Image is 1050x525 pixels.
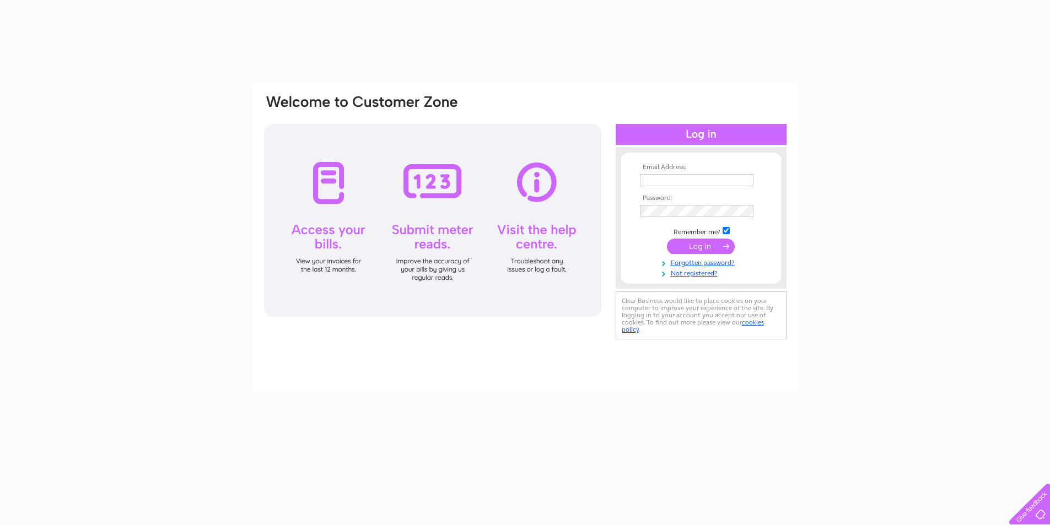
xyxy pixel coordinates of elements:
[637,225,765,236] td: Remember me?
[616,291,787,339] div: Clear Business would like to place cookies on your computer to improve your experience of the sit...
[622,318,764,333] a: cookies policy
[637,194,765,202] th: Password:
[640,257,765,267] a: Forgotten password?
[667,239,735,254] input: Submit
[637,164,765,171] th: Email Address:
[640,267,765,278] a: Not registered?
